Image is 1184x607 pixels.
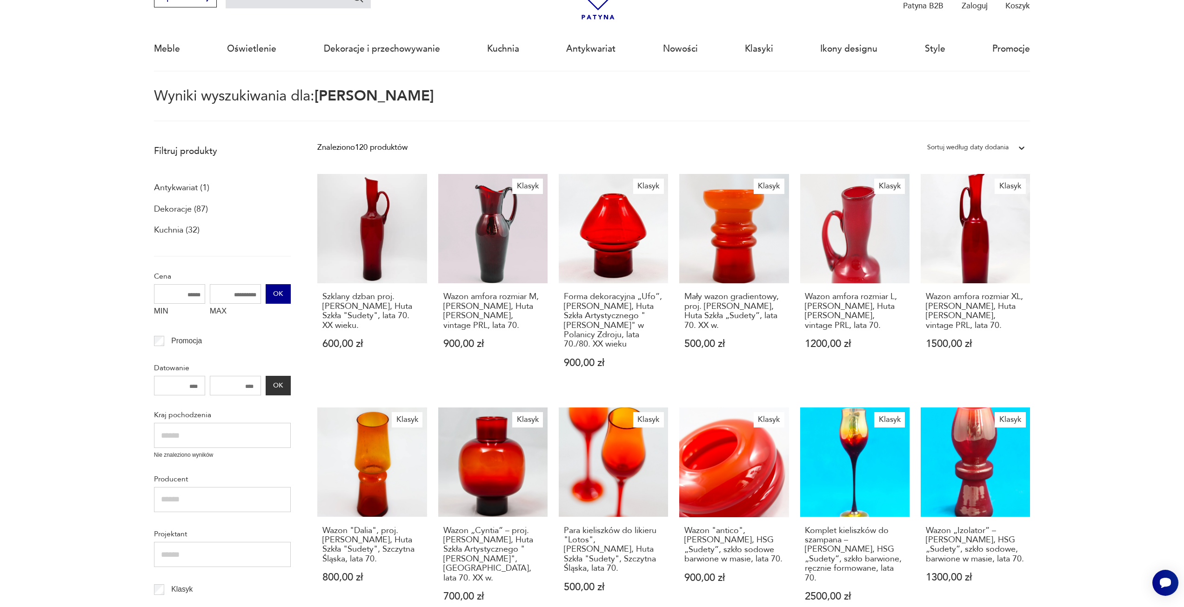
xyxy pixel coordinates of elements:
a: Antykwariat (1) [154,180,209,196]
div: Sortuj według daty dodania [927,141,1009,153]
p: Koszyk [1005,0,1030,11]
p: Zaloguj [962,0,988,11]
h3: Wazon amfora rozmiar M, [PERSON_NAME], Huta [PERSON_NAME], vintage PRL, lata 70. [443,292,543,330]
a: Dekoracje i przechowywanie [324,27,440,70]
p: 1300,00 zł [926,573,1025,582]
p: 900,00 zł [684,573,784,583]
div: Znaleziono 120 produktów [317,141,408,153]
p: Producent [154,473,291,485]
h3: Para kieliszków do likieru "Lotos", [PERSON_NAME], Huta Szkła "Sudety", Szczytna Śląska, lata 70. [564,526,663,574]
p: 1200,00 zł [805,339,904,349]
p: Filtruj produkty [154,145,291,157]
p: Klasyk [171,583,193,595]
iframe: Smartsupp widget button [1152,570,1178,596]
p: Promocja [171,335,202,347]
p: Datowanie [154,362,291,374]
h3: Mały wazon gradientowy, proj. [PERSON_NAME], Huta Szkła „Sudety”, lata 70. XX w. [684,292,784,330]
h3: Wazon amfora rozmiar XL, [PERSON_NAME], Huta [PERSON_NAME], vintage PRL, lata 70. [926,292,1025,330]
a: Klasyki [745,27,773,70]
a: KlasykWazon amfora rozmiar XL, Z. Horbowy, Huta Barbara, vintage PRL, lata 70.Wazon amfora rozmia... [921,174,1030,390]
p: Projektant [154,528,291,540]
p: 900,00 zł [564,358,663,368]
button: OK [266,284,291,304]
h3: Wazon "antico", [PERSON_NAME], HSG „Sudety”, szkło sodowe barwione w masie, lata 70. [684,526,784,564]
p: 1500,00 zł [926,339,1025,349]
h3: Wazon „Cyntia” – proj. [PERSON_NAME], Huta Szkła Artystycznego "[PERSON_NAME]", [GEOGRAPHIC_DATA]... [443,526,543,583]
a: KlasykMały wazon gradientowy, proj. Zbigniew Horbowy, Huta Szkła „Sudety”, lata 70. XX w.Mały waz... [679,174,789,390]
p: Patyna B2B [903,0,943,11]
a: Kuchnia [487,27,519,70]
label: MIN [154,304,205,321]
h3: Wazon "Dalia", proj. [PERSON_NAME], Huta Szkła "Sudety", Szczytna Śląska, lata 70. [322,526,422,564]
label: MAX [210,304,261,321]
a: Promocje [992,27,1030,70]
button: OK [266,376,291,395]
h3: Wazon amfora rozmiar L, [PERSON_NAME], Huta [PERSON_NAME], vintage PRL, lata 70. [805,292,904,330]
p: 600,00 zł [322,339,422,349]
a: Oświetlenie [227,27,276,70]
a: Antykwariat [566,27,615,70]
p: Nie znaleziono wyników [154,451,291,460]
a: KlasykWazon amfora rozmiar M, Z. Horbowy, Huta Barbara, vintage PRL, lata 70.Wazon amfora rozmiar... [438,174,548,390]
h3: Komplet kieliszków do szampana – [PERSON_NAME], HSG „Sudety”, szkło barwione, ręcznie formowane, ... [805,526,904,583]
p: 900,00 zł [443,339,543,349]
a: Kuchnia (32) [154,222,200,238]
a: Style [925,27,945,70]
a: Nowości [663,27,698,70]
p: 500,00 zł [564,582,663,592]
a: KlasykForma dekoracyjna „Ufo”, Zbigniew Horbowy, Huta Szkła Artystycznego "Barbara" w Polanicy Zd... [559,174,668,390]
h3: Forma dekoracyjna „Ufo”, [PERSON_NAME], Huta Szkła Artystycznego "[PERSON_NAME]" w Polanicy Zdroj... [564,292,663,349]
a: KlasykWazon amfora rozmiar L, Z. Horbowy, Huta Barbara, vintage PRL, lata 70.Wazon amfora rozmiar... [800,174,910,390]
a: Ikony designu [820,27,877,70]
a: Dekoracje (87) [154,201,208,217]
p: 800,00 zł [322,573,422,582]
p: 700,00 zł [443,592,543,601]
p: Cena [154,270,291,282]
h3: Wazon „Izolator” – [PERSON_NAME], HSG „Sudety”, szkło sodowe, barwione w masie, lata 70. [926,526,1025,564]
p: 2500,00 zł [805,592,904,601]
a: Meble [154,27,180,70]
a: Szklany dzban proj. Z. Horbowy, Huta Szkła "Sudety", lata 70. XX wieku.Szklany dzban proj. [PERSO... [317,174,427,390]
p: 500,00 zł [684,339,784,349]
h3: Szklany dzban proj. [PERSON_NAME], Huta Szkła "Sudety", lata 70. XX wieku. [322,292,422,330]
span: [PERSON_NAME] [314,86,434,106]
p: Kraj pochodzenia [154,409,291,421]
p: Wyniki wyszukiwania dla: [154,89,1030,121]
